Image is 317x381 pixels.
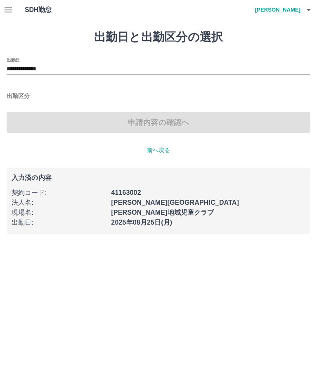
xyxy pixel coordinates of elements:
[111,209,214,216] b: [PERSON_NAME]地域児童クラブ
[111,189,141,196] b: 41163002
[7,146,310,155] p: 前へ戻る
[12,218,106,228] p: 出勤日 :
[12,208,106,218] p: 現場名 :
[111,199,239,206] b: [PERSON_NAME][GEOGRAPHIC_DATA]
[7,57,20,63] label: 出勤日
[12,175,305,181] p: 入力済の内容
[12,188,106,198] p: 契約コード :
[12,198,106,208] p: 法人名 :
[7,30,310,44] h1: 出勤日と出勤区分の選択
[111,219,172,226] b: 2025年08月25日(月)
